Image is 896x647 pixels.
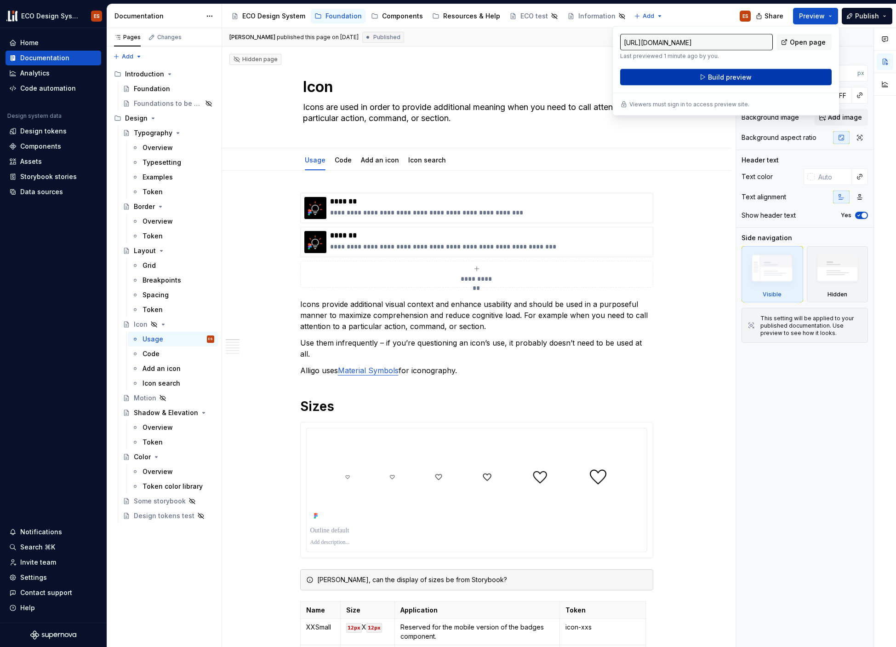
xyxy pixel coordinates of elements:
[6,601,101,615] button: Help
[857,69,864,77] p: px
[228,9,309,23] a: ECO Design System
[20,172,77,181] div: Storybook stories
[357,150,403,169] div: Add an icon
[119,243,218,258] a: Layout
[6,185,101,199] a: Data sources
[742,172,773,181] div: Text color
[110,67,218,523] div: Page tree
[20,588,72,597] div: Contact support
[119,317,218,332] a: Icon
[277,34,359,41] div: published this page on [DATE]
[304,197,326,219] img: d0050c77-9691-4b05-a42c-6022b5ec431c.png
[143,379,180,388] div: Icon search
[6,169,101,184] a: Storybook stories
[128,435,218,450] a: Token
[157,34,182,41] div: Changes
[134,408,198,417] div: Shadow & Elevation
[134,393,156,403] div: Motion
[520,12,548,21] div: ECO test
[125,114,148,123] div: Design
[128,420,218,435] a: Overview
[807,246,868,302] div: Hidden
[763,291,782,298] div: Visible
[229,34,275,41] span: [PERSON_NAME]
[776,34,832,51] a: Open page
[620,69,832,86] button: Build preview
[6,124,101,139] a: Design tokens
[815,168,852,185] input: Auto
[134,99,202,108] div: Foundations to be published
[119,126,218,140] a: Typography
[143,335,163,344] div: Usage
[30,630,76,640] svg: Supernova Logo
[366,623,382,633] code: 12px
[6,585,101,600] button: Contact support
[578,12,616,21] div: Information
[6,540,101,555] button: Search ⌘K
[128,479,218,494] a: Token color library
[301,100,649,126] textarea: Icons are used in order to provide additional meaning when you need to call attention to a partic...
[311,9,365,23] a: Foundation
[134,511,194,520] div: Design tokens test
[815,109,868,126] button: Add image
[828,113,862,122] span: Add image
[6,570,101,585] a: Settings
[143,187,163,196] div: Token
[20,38,39,47] div: Home
[125,69,164,79] div: Introduction
[822,65,857,81] input: Auto
[143,143,173,152] div: Overview
[565,606,640,615] p: Token
[110,67,218,81] div: Introduction
[143,482,203,491] div: Token color library
[565,623,640,632] p: icon-xxs
[143,467,173,476] div: Overview
[629,101,749,108] p: Viewers must sign in to access preview site.
[128,155,218,170] a: Typesetting
[742,156,779,165] div: Header text
[631,10,666,23] button: Add
[742,211,796,220] div: Show header text
[119,81,218,96] a: Foundation
[134,320,148,329] div: Icon
[842,8,892,24] button: Publish
[20,603,35,612] div: Help
[228,7,629,25] div: Page tree
[128,273,218,288] a: Breakpoints
[143,158,181,167] div: Typesetting
[134,128,172,138] div: Typography
[742,233,792,243] div: Side navigation
[841,212,851,219] label: Yes
[742,133,816,142] div: Background aspect ratio
[143,217,173,226] div: Overview
[20,558,56,567] div: Invite team
[367,9,427,23] a: Components
[110,111,218,126] div: Design
[128,214,218,229] a: Overview
[128,361,218,376] a: Add an icon
[208,335,213,344] div: ES
[742,192,786,202] div: Text alignment
[143,173,173,182] div: Examples
[134,84,170,93] div: Foundation
[143,305,163,314] div: Token
[765,12,783,21] span: Share
[828,291,847,298] div: Hidden
[20,69,50,78] div: Analytics
[6,139,101,154] a: Components
[20,127,67,136] div: Design tokens
[242,12,305,21] div: ECO Design System
[400,623,554,641] p: Reserved for the mobile version of the badges component.
[335,156,352,164] a: Code
[301,76,649,98] textarea: Icon
[382,12,423,21] div: Components
[20,527,62,537] div: Notifications
[128,288,218,302] a: Spacing
[119,450,218,464] a: Color
[6,81,101,96] a: Code automation
[114,12,201,21] div: Documentation
[855,12,879,21] span: Publish
[143,423,173,432] div: Overview
[6,11,17,22] img: f0abbffb-d71d-4d32-b858-d34959bbcc23.png
[134,246,156,255] div: Layout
